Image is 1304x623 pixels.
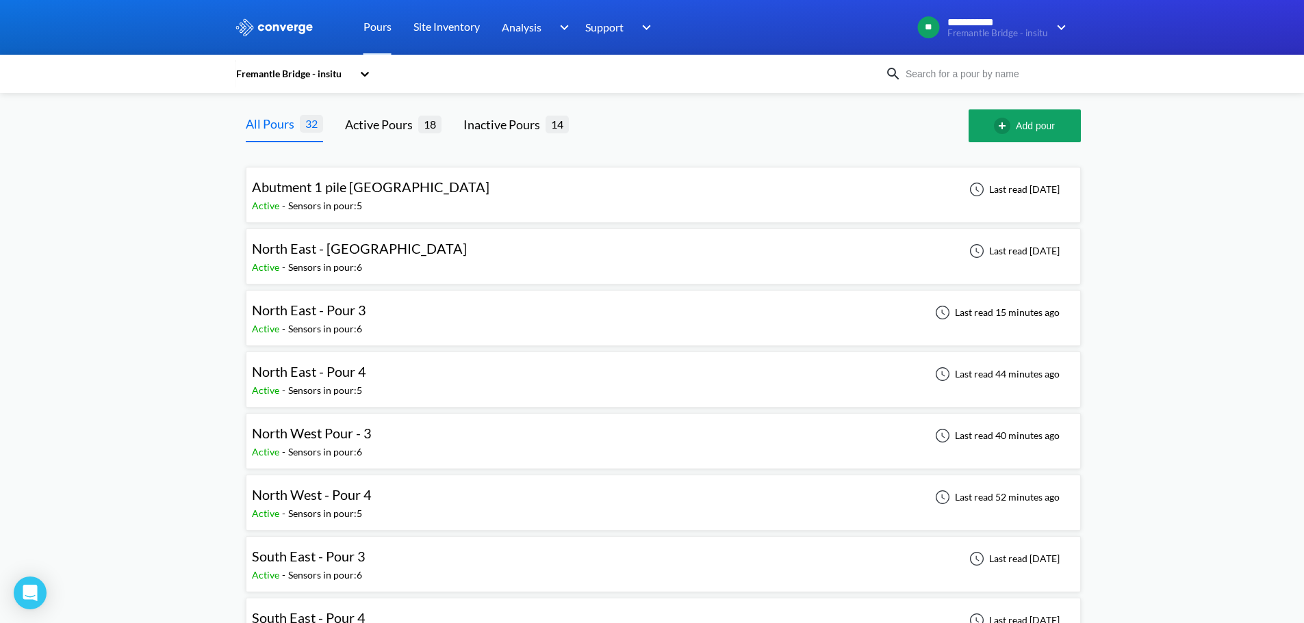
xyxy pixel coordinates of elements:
span: 32 [300,115,323,132]
a: Abutment 1 pile [GEOGRAPHIC_DATA]Active-Sensors in pour:5Last read [DATE] [246,183,1081,194]
a: North East - Pour 3Active-Sensors in pour:6Last read 15 minutes ago [246,306,1081,317]
span: Active [252,569,282,581]
span: North West - Pour 4 [252,486,372,503]
div: Last read 44 minutes ago [928,366,1064,382]
span: North East - Pour 4 [252,363,366,380]
img: logo_ewhite.svg [235,18,314,36]
div: Last read [DATE] [962,551,1064,567]
div: Active Pours [345,115,418,134]
a: North West - Pour 4Active-Sensors in pour:5Last read 52 minutes ago [246,490,1081,502]
img: downArrow.svg [633,19,655,36]
div: Sensors in pour: 6 [288,445,362,460]
div: Last read [DATE] [962,243,1064,259]
span: Active [252,446,282,458]
div: Sensors in pour: 6 [288,321,362,336]
div: Sensors in pour: 5 [288,506,362,521]
img: downArrow.svg [1048,19,1070,36]
a: South East - Pour 3Active-Sensors in pour:6Last read [DATE] [246,552,1081,564]
span: North East - [GEOGRAPHIC_DATA] [252,240,467,256]
div: Inactive Pours [463,115,546,134]
span: 18 [418,116,442,133]
span: - [282,446,288,458]
div: Last read 15 minutes ago [928,304,1064,321]
img: add-circle-outline.svg [994,118,1016,134]
span: Support [585,18,624,36]
a: North East - [GEOGRAPHIC_DATA]Active-Sensors in pour:6Last read [DATE] [246,244,1081,256]
span: - [282,200,288,211]
div: Last read [DATE] [962,181,1064,198]
span: Active [252,384,282,396]
div: Last read 40 minutes ago [928,427,1064,444]
div: All Pours [246,114,300,133]
span: - [282,507,288,519]
img: icon-search.svg [885,66,902,82]
span: South East - Pour 3 [252,548,366,564]
span: Abutment 1 pile [GEOGRAPHIC_DATA] [252,178,489,195]
div: Fremantle Bridge - insitu [235,66,353,81]
img: downArrow.svg [550,19,572,36]
div: Sensors in pour: 6 [288,260,362,275]
div: Sensors in pour: 5 [288,383,362,398]
span: - [282,384,288,396]
div: Last read 52 minutes ago [928,489,1064,505]
span: Active [252,507,282,519]
span: - [282,261,288,273]
span: Active [252,200,282,211]
span: - [282,569,288,581]
span: Active [252,261,282,273]
a: North East - Pour 4Active-Sensors in pour:5Last read 44 minutes ago [246,367,1081,379]
div: Sensors in pour: 5 [288,198,362,213]
button: Add pour [969,109,1081,142]
span: - [282,323,288,334]
div: Open Intercom Messenger [14,576,47,609]
input: Search for a pour by name [902,66,1067,81]
span: Active [252,323,282,334]
span: Analysis [502,18,541,36]
span: 14 [546,116,569,133]
div: Sensors in pour: 6 [288,568,362,583]
a: North West Pour - 3Active-Sensors in pour:6Last read 40 minutes ago [246,429,1081,440]
span: North East - Pour 3 [252,302,366,318]
span: North West Pour - 3 [252,425,372,441]
span: Fremantle Bridge - insitu [947,28,1048,38]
